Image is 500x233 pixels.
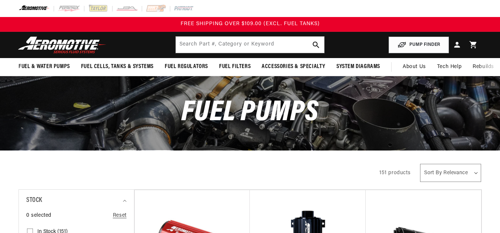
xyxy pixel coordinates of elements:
summary: Fuel Filters [214,58,256,75]
span: Fuel Filters [219,63,251,71]
span: Fuel & Water Pumps [19,63,70,71]
span: System Diagrams [336,63,380,71]
span: FREE SHIPPING OVER $109.00 (EXCL. FUEL TANKS) [181,21,320,27]
button: PUMP FINDER [389,37,449,53]
summary: System Diagrams [331,58,386,75]
summary: Fuel Cells, Tanks & Systems [75,58,159,75]
span: About Us [403,64,426,70]
summary: Fuel & Water Pumps [13,58,75,75]
summary: Stock (0 selected) [26,190,127,212]
span: Rebuilds [473,63,494,71]
span: Accessories & Specialty [262,63,325,71]
span: 0 selected [26,212,51,220]
summary: Fuel Regulators [159,58,214,75]
span: Fuel Pumps [181,98,318,128]
span: Fuel Regulators [165,63,208,71]
span: Stock [26,195,42,206]
input: Search by Part Number, Category or Keyword [176,37,325,53]
a: Reset [113,212,127,220]
span: Tech Help [437,63,462,71]
summary: Tech Help [432,58,467,76]
button: search button [308,37,324,53]
a: About Us [397,58,432,76]
summary: Accessories & Specialty [256,58,331,75]
span: 151 products [379,170,410,176]
summary: Rebuilds [467,58,500,76]
span: Fuel Cells, Tanks & Systems [81,63,154,71]
img: Aeromotive [16,36,108,54]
